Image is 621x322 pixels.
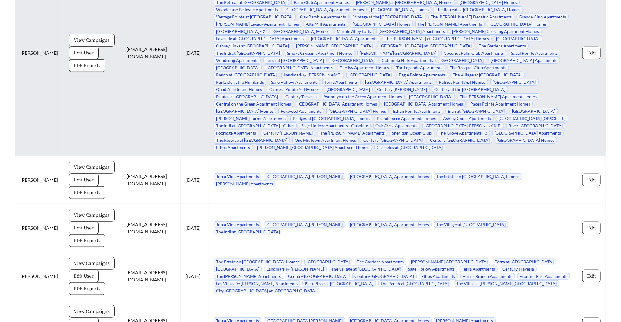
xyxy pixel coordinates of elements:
span: [PERSON_NAME] Crossing Apartment Homes [450,28,542,35]
span: [GEOGRAPHIC_DATA][PERSON_NAME] [422,122,504,129]
span: Ranch at [GEOGRAPHIC_DATA] [214,72,279,78]
td: [DATE] [181,204,209,252]
span: [GEOGRAPHIC_DATA][PERSON_NAME] [264,221,345,228]
td: [EMAIL_ADDRESS][DOMAIN_NAME] [121,252,181,300]
span: Terra Apartments [322,79,361,86]
span: [GEOGRAPHIC_DATA] Apartments [264,64,335,71]
td: [EMAIL_ADDRESS][DOMAIN_NAME] [121,156,181,204]
span: [PERSON_NAME][GEOGRAPHIC_DATA] [409,259,490,265]
button: View Campaigns [69,34,115,47]
span: Windsong Apartments [214,57,261,64]
span: The Reserve at [GEOGRAPHIC_DATA] [214,137,290,144]
span: [GEOGRAPHIC_DATA] Homes [270,28,332,35]
span: Century [GEOGRAPHIC_DATA] [352,273,417,280]
span: [GEOGRAPHIC_DATA] Apartments [489,57,560,64]
span: Century Travesia [283,93,319,100]
span: [PERSON_NAME][GEOGRAPHIC_DATA] [294,43,375,49]
span: [GEOGRAPHIC_DATA] [510,108,558,115]
span: Las Villas De [PERSON_NAME] Apartments [214,280,300,287]
span: View Campaigns [74,308,110,315]
span: [PERSON_NAME] Legacy Apartment Homes [214,21,301,28]
span: [GEOGRAPHIC_DATA] [438,57,486,64]
span: Landmark @ [PERSON_NAME] [264,266,327,272]
span: The [PERSON_NAME] Apartments [318,130,387,136]
span: The [PERSON_NAME] Decatur Apartments [429,14,514,20]
span: Harris Branch Apartments [460,273,515,280]
button: Edit User [69,270,99,282]
span: Park Place at [GEOGRAPHIC_DATA] [302,280,376,287]
span: Brandemere Apartment Homes [375,115,438,122]
span: Oak Ramble Apartments [298,14,349,20]
span: The Estate on [GEOGRAPHIC_DATA] Homes [434,173,522,180]
span: [GEOGRAPHIC_DATA] Apartments [363,79,434,86]
span: Edit User [74,272,94,280]
button: Edit User [69,47,99,59]
span: PDF Reports [74,189,100,196]
a: Edit User [69,225,99,230]
button: View Campaigns [69,257,115,270]
span: [PERSON_NAME] Farms Apartments [214,115,288,122]
span: The [PERSON_NAME] Apartment Homes [458,93,539,100]
a: Edit User [69,50,99,55]
span: Smoky Crossing Apartment Homes [285,50,355,57]
span: [GEOGRAPHIC_DATA] Homes [495,137,557,144]
span: Terra at [GEOGRAPHIC_DATA] [493,259,556,265]
a: View Campaigns [69,260,115,266]
button: View Campaigns [69,305,115,318]
a: Edit User [69,177,99,182]
button: Edit [582,47,601,59]
span: [GEOGRAPHIC_DATA] Homes [369,6,431,13]
span: Patriot Point Apt Homes [437,79,488,86]
button: Edit [582,174,601,186]
span: Sage Hollow Apartments [406,266,457,272]
span: [GEOGRAPHIC_DATA] [329,57,377,64]
span: Century [PERSON_NAME] [375,86,430,93]
span: [PERSON_NAME][GEOGRAPHIC_DATA] Apartment Homes [255,144,372,151]
span: [GEOGRAPHIC_DATA] [407,93,455,100]
span: [GEOGRAPHIC_DATA] Homes [487,21,549,28]
button: PDF Reports [69,282,105,295]
span: Frontier East Apartments [517,273,570,280]
span: The Gardens Apartments [355,259,406,265]
span: Coconut Palm Club Apartments [441,50,506,57]
span: Sage Hollow Apartments [269,79,320,86]
td: [DATE] [181,252,209,300]
span: Century at the [GEOGRAPHIC_DATA] [432,86,508,93]
span: [GEOGRAPHIC_DATA] [346,72,394,78]
span: [GEOGRAPHIC_DATA] Apartments [309,35,380,42]
span: Edit User [74,176,94,184]
span: Ethan Pointe Apartments [391,108,443,115]
button: View Campaigns [69,209,115,222]
span: PDF Reports [74,62,100,69]
span: [GEOGRAPHIC_DATA] Apartment Homes [296,101,380,107]
span: Sheridan Ocean Club [390,130,434,136]
a: View Campaigns [69,164,115,170]
span: Edit User [74,49,94,57]
span: Edit User [74,224,94,232]
span: Cypress Pointe Apt Homes [267,86,322,93]
span: The [PERSON_NAME] at [GEOGRAPHIC_DATA] Homes [383,35,492,42]
span: Terra at [GEOGRAPHIC_DATA] [263,57,327,64]
span: Alta Mill Apartments [304,21,348,28]
span: The Villas at [PERSON_NAME][GEOGRAPHIC_DATA] [454,280,559,287]
span: Elan at [GEOGRAPHIC_DATA] [446,108,507,115]
td: [PERSON_NAME] [15,252,64,300]
td: [PERSON_NAME] [15,156,64,204]
span: [GEOGRAPHIC_DATA] - 2 [214,28,267,35]
span: Cascades at [GEOGRAPHIC_DATA] [374,144,445,151]
span: Lakeside at [GEOGRAPHIC_DATA] Apartments [214,35,306,42]
span: [GEOGRAPHIC_DATA] Apartment Homes [348,221,432,228]
span: Foxwood Apartments [278,108,324,115]
span: Grande Club Apartments [517,14,569,20]
span: Landmark @ [PERSON_NAME] [281,72,344,78]
span: [GEOGRAPHIC_DATA] Homes [351,21,413,28]
span: Osprey Links at [GEOGRAPHIC_DATA] [214,43,291,49]
td: [DATE] [181,156,209,204]
span: [GEOGRAPHIC_DATA] Apartment Homes [348,173,432,180]
span: The Village at [GEOGRAPHIC_DATA] [434,221,508,228]
span: View Campaigns [74,37,110,44]
span: The Village at [GEOGRAPHIC_DATA] [451,72,525,78]
span: The Indi at [GEOGRAPHIC_DATA] [214,50,282,57]
span: [PERSON_NAME][GEOGRAPHIC_DATA] [357,50,439,57]
span: Vantage Pointe at [GEOGRAPHIC_DATA] [214,14,296,20]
